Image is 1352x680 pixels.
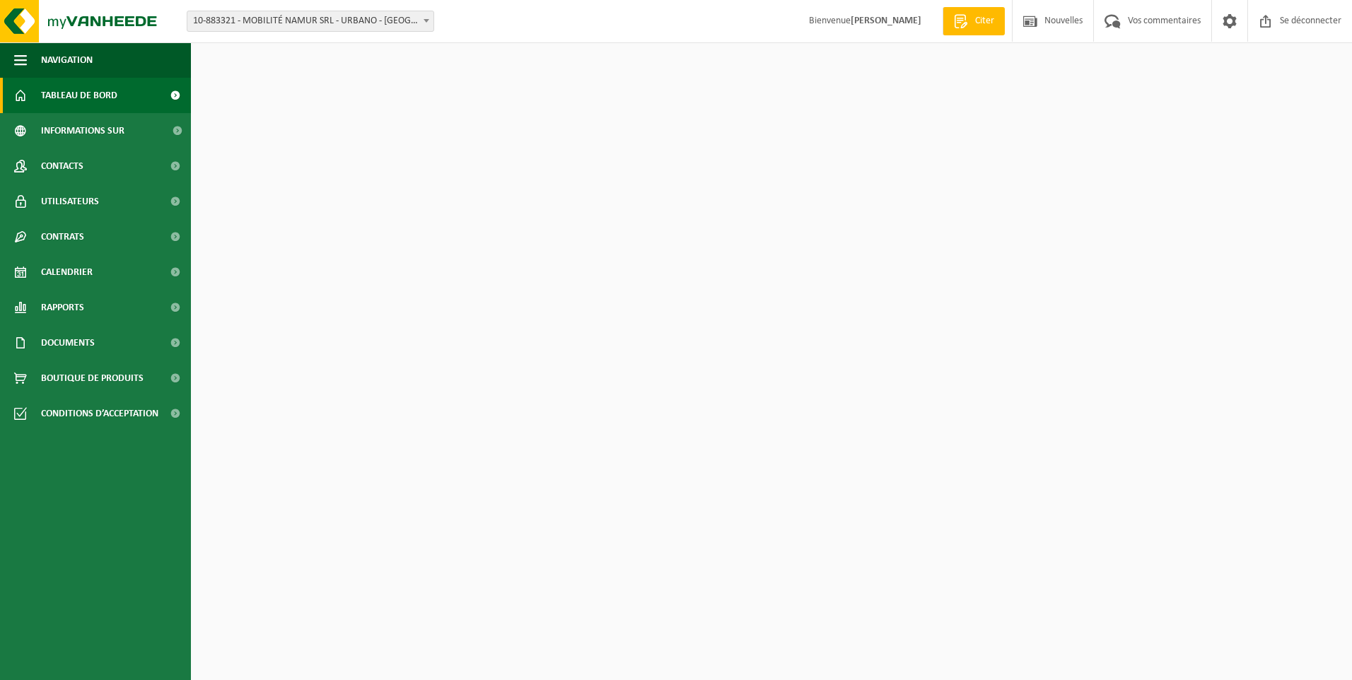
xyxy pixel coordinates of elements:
[41,42,93,78] span: Navigation
[943,7,1005,35] a: Citer
[41,360,144,396] span: Boutique de produits
[41,219,84,254] span: Contrats
[187,11,433,31] span: 10-883321 - MOBILITY NAMUR SRL - URBANO - FERNELMONT
[41,148,83,184] span: Contacts
[851,16,921,26] strong: [PERSON_NAME]
[41,290,84,325] span: Rapports
[41,78,117,113] span: Tableau de bord
[41,254,93,290] span: Calendrier
[41,396,158,431] span: Conditions d’acceptation
[41,325,95,360] span: Documents
[187,11,434,32] span: 10-883321 - MOBILITY NAMUR SRL - URBANO - FERNELMONT
[41,113,163,148] span: Informations sur l’entreprise
[41,184,99,219] span: Utilisateurs
[972,14,998,28] span: Citer
[809,16,921,26] font: Bienvenue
